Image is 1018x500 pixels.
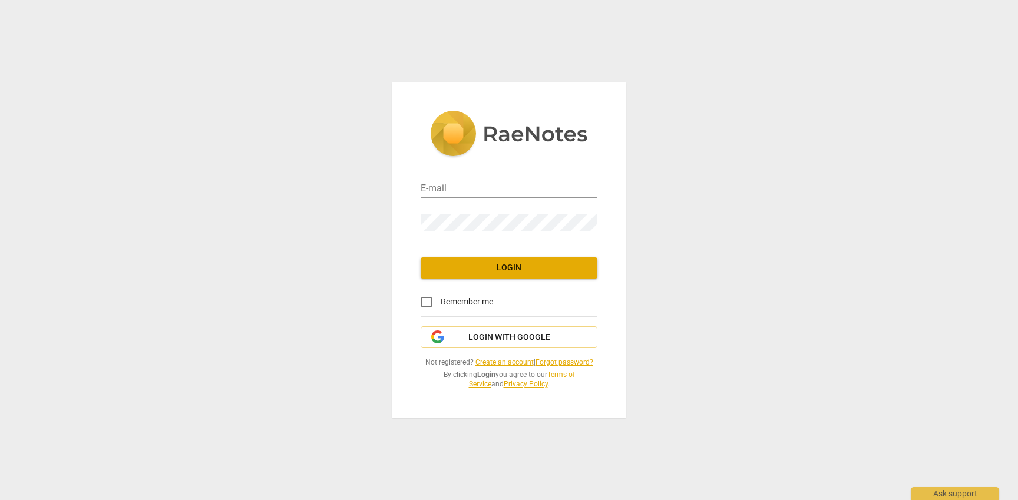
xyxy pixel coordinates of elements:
[421,326,597,349] button: Login with Google
[504,380,548,388] a: Privacy Policy
[421,257,597,279] button: Login
[475,358,534,366] a: Create an account
[477,370,495,379] b: Login
[421,357,597,367] span: Not registered? |
[430,111,588,159] img: 5ac2273c67554f335776073100b6d88f.svg
[536,358,593,366] a: Forgot password?
[430,262,588,274] span: Login
[911,487,999,500] div: Ask support
[469,370,575,389] a: Terms of Service
[421,370,597,389] span: By clicking you agree to our and .
[468,332,550,343] span: Login with Google
[441,296,493,308] span: Remember me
